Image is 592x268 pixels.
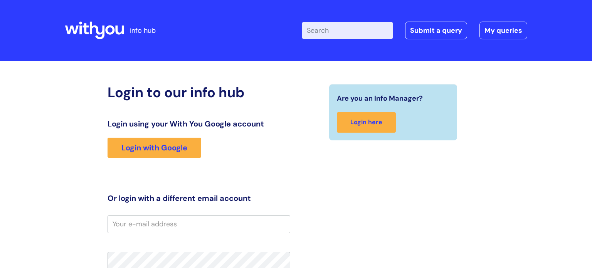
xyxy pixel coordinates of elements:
p: info hub [130,24,156,37]
h3: Login using your With You Google account [108,119,290,128]
span: Are you an Info Manager? [337,92,423,105]
input: Your e-mail address [108,215,290,233]
a: My queries [479,22,527,39]
a: Login with Google [108,138,201,158]
h2: Login to our info hub [108,84,290,101]
a: Login here [337,112,396,133]
a: Submit a query [405,22,467,39]
input: Search [302,22,393,39]
h3: Or login with a different email account [108,194,290,203]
